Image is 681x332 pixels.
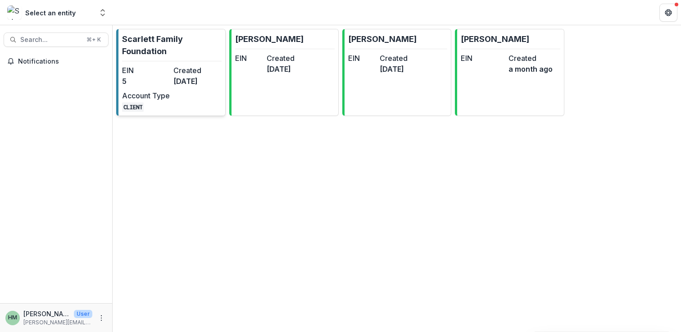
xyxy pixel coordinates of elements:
[116,29,226,116] a: Scarlett Family FoundationEIN5Created[DATE]Account TypeCLIENT
[85,35,103,45] div: ⌘ + K
[96,313,107,323] button: More
[235,33,304,45] p: [PERSON_NAME]
[508,53,553,64] dt: Created
[348,53,376,64] dt: EIN
[235,53,263,64] dt: EIN
[348,33,417,45] p: [PERSON_NAME]
[342,29,452,116] a: [PERSON_NAME]EINCreated[DATE]
[267,53,295,64] dt: Created
[74,310,92,318] p: User
[122,65,170,76] dt: EIN
[23,318,92,327] p: [PERSON_NAME][EMAIL_ADDRESS][DOMAIN_NAME]
[23,309,70,318] p: [PERSON_NAME]
[122,90,170,101] dt: Account Type
[267,64,295,74] dd: [DATE]
[96,4,109,22] button: Open entity switcher
[508,64,553,74] dd: a month ago
[122,76,170,87] dd: 5
[173,65,221,76] dt: Created
[18,58,105,65] span: Notifications
[659,4,677,22] button: Get Help
[4,32,109,47] button: Search...
[229,29,339,116] a: [PERSON_NAME]EINCreated[DATE]
[461,33,529,45] p: [PERSON_NAME]
[122,33,222,57] p: Scarlett Family Foundation
[122,102,144,112] code: CLIENT
[25,8,76,18] div: Select an entity
[4,54,109,69] button: Notifications
[7,5,22,20] img: Select an entity
[380,53,408,64] dt: Created
[455,29,564,116] a: [PERSON_NAME]EINCreateda month ago
[380,64,408,74] dd: [DATE]
[173,76,221,87] dd: [DATE]
[461,53,505,64] dt: EIN
[8,315,17,321] div: Haley Miller
[20,36,81,44] span: Search...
